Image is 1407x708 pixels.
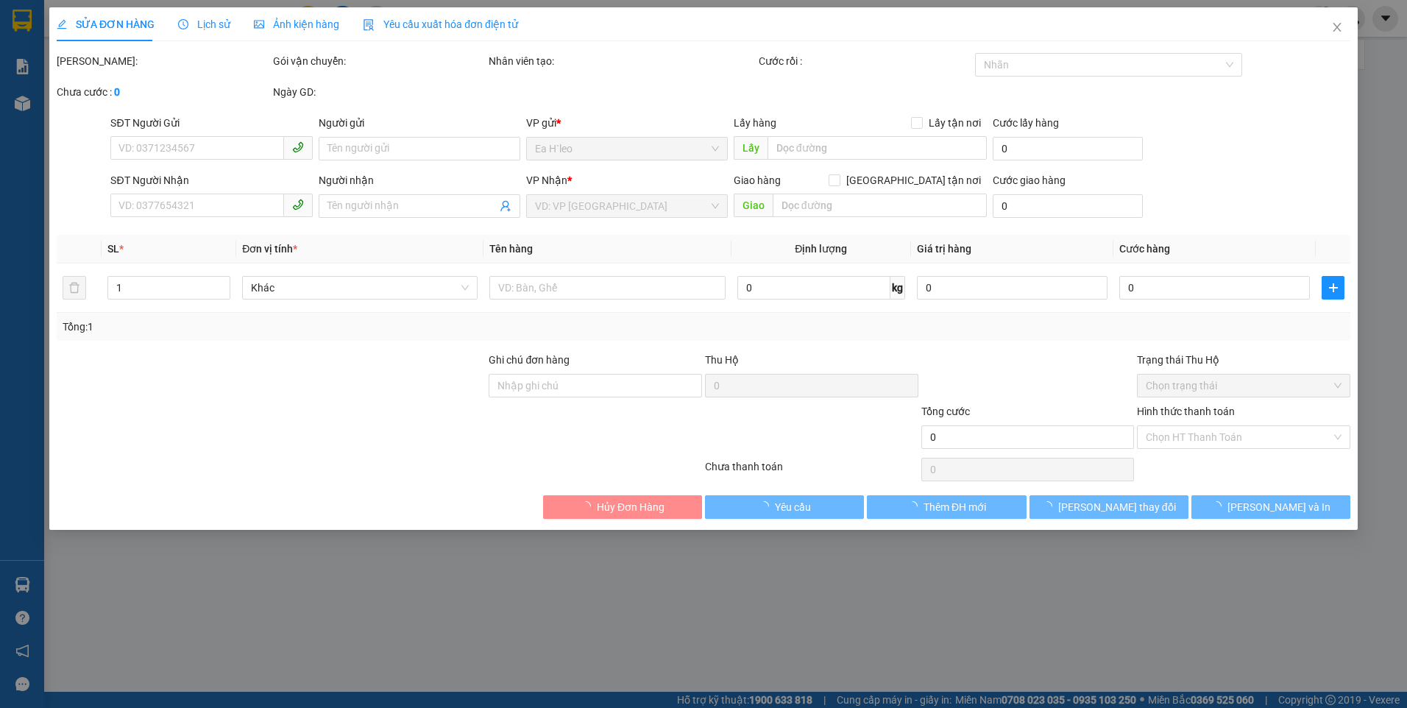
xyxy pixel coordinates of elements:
span: Lịch sử [178,18,230,30]
button: [PERSON_NAME] và In [1191,495,1350,519]
div: Chưa cước : [57,84,270,100]
div: Chưa thanh toán [703,459,920,484]
span: loading [759,501,775,511]
span: SỬA ĐƠN HÀNG [57,18,155,30]
span: SL [107,243,119,255]
label: Ghi chú đơn hàng [489,354,570,366]
button: Close [1316,7,1358,49]
span: Yêu cầu [775,499,811,515]
span: Giá trị hàng [917,243,971,255]
div: Cước rồi : [759,53,972,69]
div: VP gửi [526,115,728,131]
div: Người nhận [318,172,520,188]
span: [PERSON_NAME] thay đổi [1058,499,1176,515]
button: Yêu cầu [705,495,864,519]
span: Tổng cước [921,406,970,417]
button: Thêm ĐH mới [867,495,1026,519]
span: Ea H`leo [535,138,719,160]
input: Dọc đường [773,194,988,217]
button: [PERSON_NAME] thay đổi [1029,495,1188,519]
span: [PERSON_NAME] và In [1227,499,1330,515]
span: Ảnh kiện hàng [254,18,339,30]
span: Khác [251,277,469,299]
label: Cước lấy hàng [993,117,1059,129]
span: kg [890,276,905,300]
span: picture [254,19,264,29]
span: loading [581,501,597,511]
input: Ghi chú đơn hàng [489,374,702,397]
span: Yêu cầu xuất hóa đơn điện tử [363,18,518,30]
img: icon [363,19,375,31]
label: Hình thức thanh toán [1137,406,1235,417]
input: VD: Bàn, Ghế [489,276,725,300]
span: Lấy tận nơi [923,115,987,131]
button: delete [63,276,86,300]
div: Gói vận chuyển: [273,53,486,69]
span: Đơn vị tính [242,243,297,255]
div: Trạng thái Thu Hộ [1137,352,1350,368]
span: Hủy Đơn Hàng [597,499,664,515]
span: Thêm ĐH mới [924,499,986,515]
span: VP Nhận [526,174,567,186]
span: loading [1211,501,1227,511]
span: phone [291,141,303,153]
span: Tên hàng [489,243,533,255]
span: Thu Hộ [705,354,739,366]
span: Cước hàng [1119,243,1170,255]
span: clock-circle [178,19,188,29]
span: loading [1042,501,1058,511]
button: plus [1322,276,1344,300]
input: Dọc đường [768,136,988,160]
div: Người gửi [318,115,520,131]
span: Giao hàng [734,174,781,186]
span: user-add [500,200,511,212]
button: Hủy Đơn Hàng [543,495,702,519]
div: SĐT Người Gửi [110,115,312,131]
div: Ngày GD: [273,84,486,100]
span: plus [1322,282,1344,294]
div: [PERSON_NAME]: [57,53,270,69]
b: 0 [114,86,120,98]
div: Nhân viên tạo: [489,53,756,69]
span: loading [907,501,924,511]
span: close [1331,21,1343,33]
span: Chọn trạng thái [1146,375,1342,397]
div: SĐT Người Nhận [110,172,312,188]
div: Tổng: 1 [63,319,543,335]
span: Giao [734,194,773,217]
input: Cước giao hàng [993,194,1143,218]
span: [GEOGRAPHIC_DATA] tận nơi [840,172,987,188]
span: edit [57,19,67,29]
span: Lấy hàng [734,117,776,129]
span: Lấy [734,136,768,160]
span: phone [291,199,303,210]
input: Cước lấy hàng [993,137,1143,160]
span: Định lượng [795,243,847,255]
label: Cước giao hàng [993,174,1066,186]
